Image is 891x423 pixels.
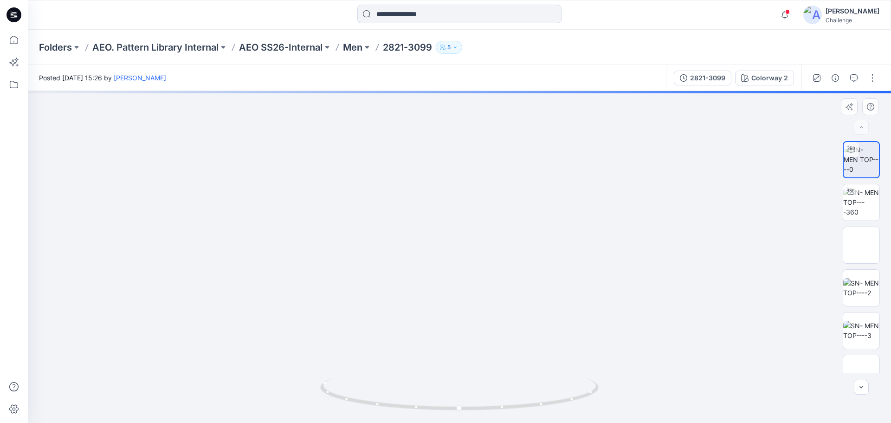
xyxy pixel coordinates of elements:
[803,6,822,24] img: avatar
[735,71,794,85] button: Colorway 2
[843,188,879,217] img: SN- MEN TOP----360
[447,42,451,52] p: 5
[844,145,879,174] img: SN- MEN TOP----0
[674,71,731,85] button: 2821-3099
[751,73,788,83] div: Colorway 2
[39,41,72,54] a: Folders
[114,74,166,82] a: [PERSON_NAME]
[239,41,323,54] a: AEO SS26-Internal
[843,278,879,298] img: SN- MEN TOP----2
[436,41,462,54] button: 5
[828,71,843,85] button: Details
[39,73,166,83] span: Posted [DATE] 15:26 by
[383,41,432,54] p: 2821-3099
[92,41,219,54] a: AEO. Pattern Library Internal
[826,6,879,17] div: [PERSON_NAME]
[826,17,879,24] div: Challenge
[690,73,725,83] div: 2821-3099
[843,321,879,340] img: SN- MEN TOP----3
[343,41,362,54] a: Men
